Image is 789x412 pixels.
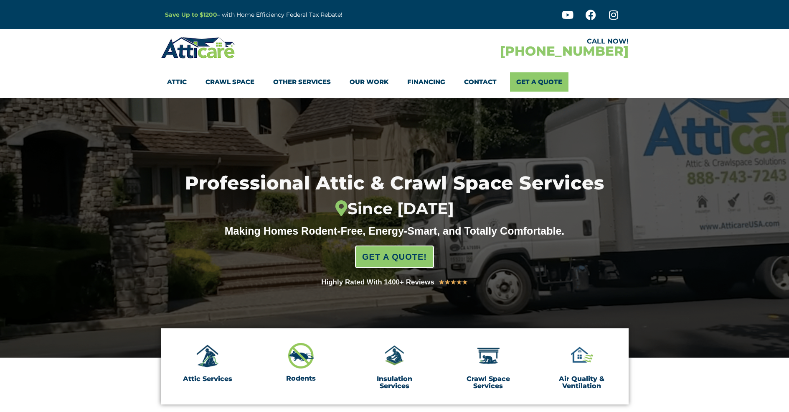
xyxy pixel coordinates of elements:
[142,174,647,218] h1: Professional Attic & Crawl Space Services
[467,375,510,390] a: Crawl Space Services
[362,248,427,265] span: GET A QUOTE!
[350,72,388,92] a: Our Work
[444,277,450,288] i: ★
[286,374,316,382] a: Rodents
[395,38,629,45] div: CALL NOW!
[355,246,434,268] a: GET A QUOTE!
[510,72,568,92] a: Get A Quote
[167,72,187,92] a: Attic
[377,375,412,390] a: Insulation Services
[462,277,468,288] i: ★
[407,72,445,92] a: Financing
[142,200,647,218] div: Since [DATE]
[167,72,622,92] nav: Menu
[205,72,254,92] a: Crawl Space
[464,72,497,92] a: Contact
[439,277,444,288] i: ★
[456,277,462,288] i: ★
[321,276,434,288] div: Highly Rated With 1400+ Reviews
[165,10,436,20] p: – with Home Efficiency Federal Tax Rebate!
[273,72,331,92] a: Other Services
[450,277,456,288] i: ★
[183,375,232,383] a: Attic Services
[165,11,217,18] a: Save Up to $1200
[209,225,581,237] div: Making Homes Rodent-Free, Energy-Smart, and Totally Comfortable.
[559,375,604,390] a: Air Quality & Ventilation
[439,277,468,288] div: 5/5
